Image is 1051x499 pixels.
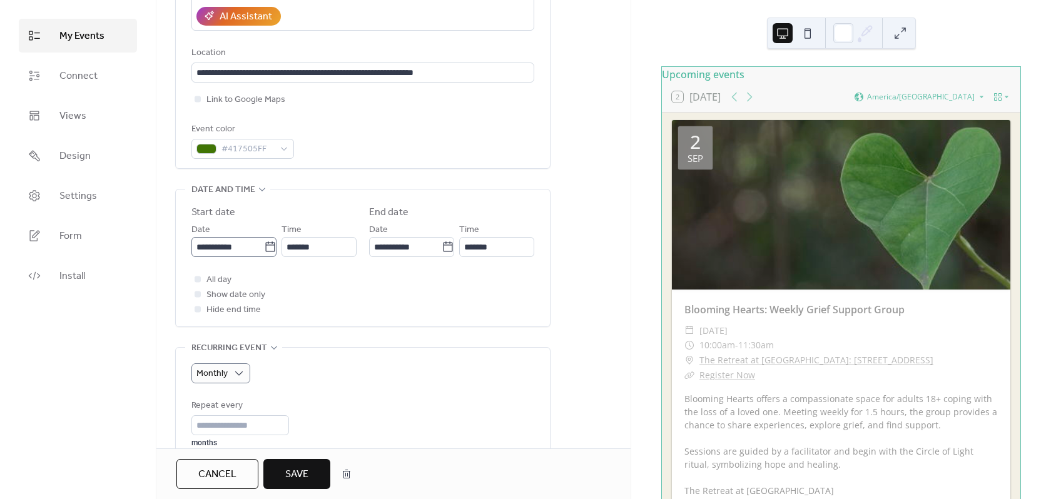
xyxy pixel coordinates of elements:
div: ​ [684,338,694,353]
a: My Events [19,19,137,53]
span: Form [59,229,82,244]
span: Cancel [198,467,236,482]
span: Time [282,223,302,238]
span: Design [59,149,91,164]
span: Save [285,467,308,482]
a: Blooming Hearts: Weekly Grief Support Group [684,303,905,316]
span: My Events [59,29,104,44]
span: Views [59,109,86,124]
span: - [735,338,738,353]
span: Date [369,223,388,238]
span: America/[GEOGRAPHIC_DATA] [867,93,975,101]
div: Sep [688,154,703,163]
div: Location [191,46,532,61]
span: Monthly [196,365,228,382]
span: 11:30am [738,338,774,353]
span: Install [59,269,85,284]
div: ​ [684,368,694,383]
span: Date [191,223,210,238]
div: 2 [690,133,701,151]
div: ​ [684,323,694,338]
a: Connect [19,59,137,93]
span: Hide end time [206,303,261,318]
div: AI Assistant [220,9,272,24]
span: Date and time [191,183,255,198]
div: Event color [191,122,292,137]
span: Recurring event [191,341,267,356]
span: Settings [59,189,97,204]
div: Repeat every [191,398,287,413]
a: Register Now [699,369,755,381]
button: Save [263,459,330,489]
a: Settings [19,179,137,213]
button: Cancel [176,459,258,489]
span: 10:00am [699,338,735,353]
a: Form [19,219,137,253]
button: AI Assistant [196,7,281,26]
a: Install [19,259,137,293]
div: Start date [191,205,235,220]
div: Upcoming events [662,67,1020,82]
span: Show date only [206,288,265,303]
span: Link to Google Maps [206,93,285,108]
span: [DATE] [699,323,728,338]
a: Views [19,99,137,133]
div: ​ [684,353,694,368]
div: End date [369,205,409,220]
div: months [191,438,289,448]
span: All day [206,273,231,288]
a: The Retreat at [GEOGRAPHIC_DATA]: [STREET_ADDRESS] [699,353,933,368]
a: Design [19,139,137,173]
span: Connect [59,69,98,84]
span: #417505FF [221,142,274,157]
span: Time [459,223,479,238]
